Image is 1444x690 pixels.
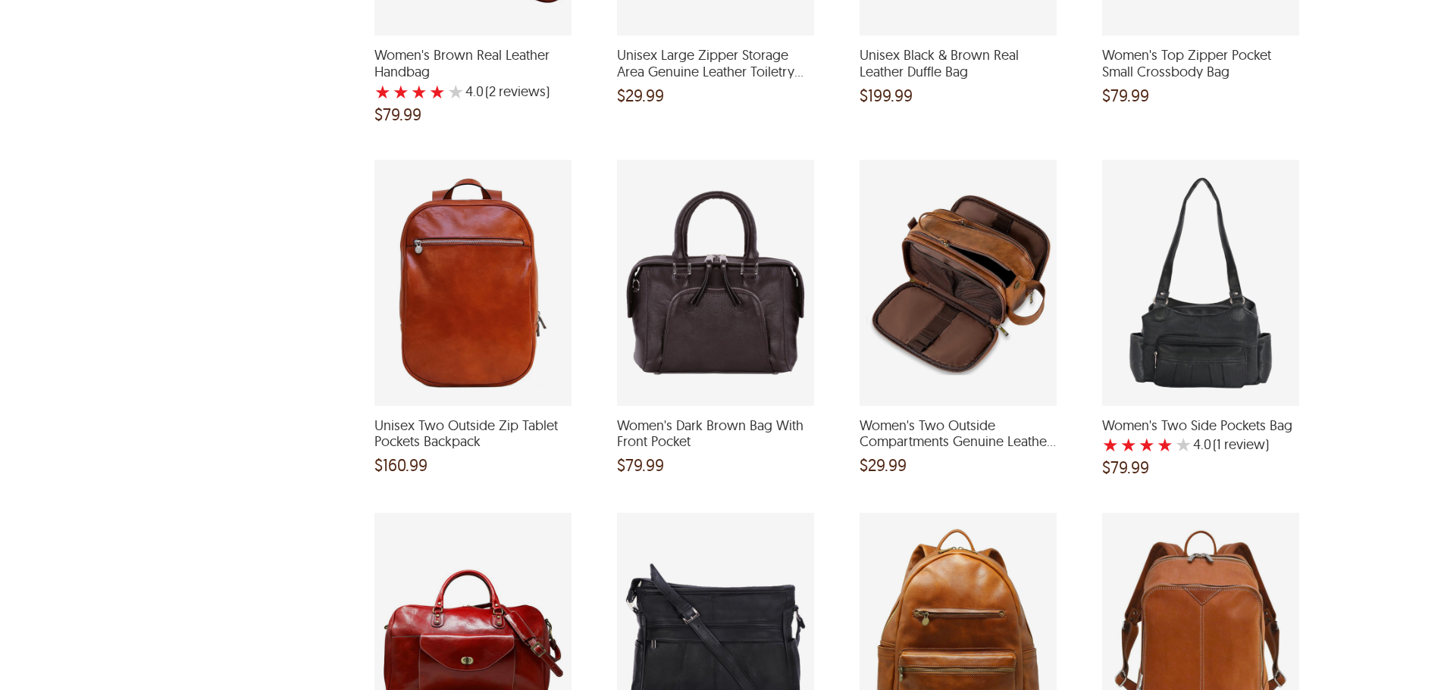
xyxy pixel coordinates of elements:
[617,457,664,473] span: $79.99
[617,26,814,110] a: Unisex Large Zipper Storage Area Genuine Leather Toiletry Bag and a price of $29.99
[447,84,464,99] label: 5 rating
[1102,417,1299,434] span: Women's Two Side Pockets Bag
[485,84,496,99] span: (2
[1157,437,1173,452] label: 4 rating
[393,84,409,99] label: 2 rating
[617,88,664,103] span: $29.99
[860,88,913,103] span: $199.99
[485,84,550,99] span: )
[374,26,572,129] a: Women's Brown Real Leather Handbag with a 4 Star Rating 2 Product Review and a price of $79.99
[1102,88,1149,103] span: $79.99
[1213,437,1221,452] span: (1
[374,417,572,450] span: Unisex Two Outside Zip Tablet Pockets Backpack
[860,417,1057,450] span: Women's Two Outside Compartments Genuine Leather Toiletry Bag
[1102,47,1299,80] span: Women's Top Zipper Pocket Small Crossbody Bag
[860,457,907,473] span: $29.99
[617,396,814,480] a: Women's Dark Brown Bag With Front Pocket and a price of $79.99
[374,47,572,80] span: Women's Brown Real Leather Handbag
[374,84,391,99] label: 1 rating
[1175,437,1192,452] label: 5 rating
[465,84,484,99] label: 4.0
[1221,437,1265,452] span: review
[411,84,428,99] label: 3 rating
[374,457,428,473] span: $160.99
[617,47,814,80] span: Unisex Large Zipper Storage Area Genuine Leather Toiletry Bag
[1102,396,1299,483] a: Women's Two Side Pockets Bag with a 4 Star Rating 1 Product Review and a price of $79.99
[617,417,814,450] span: Women's Dark Brown Bag With Front Pocket
[1102,26,1299,110] a: Women's Top Zipper Pocket Small Crossbody Bag and a price of $79.99
[1213,437,1269,452] span: )
[860,396,1057,480] a: Women's Two Outside Compartments Genuine Leather Toiletry Bag and a price of $29.99
[860,26,1057,110] a: Unisex Black & Brown Real Leather Duffle Bag and a price of $199.99
[1120,437,1137,452] label: 2 rating
[860,47,1057,80] span: Unisex Black & Brown Real Leather Duffle Bag
[496,84,546,99] span: reviews
[374,107,421,122] span: $79.99
[374,396,572,480] a: Unisex Two Outside Zip Tablet Pockets Backpack and a price of $160.99
[1193,437,1211,452] label: 4.0
[1139,437,1155,452] label: 3 rating
[1102,437,1119,452] label: 1 rating
[429,84,446,99] label: 4 rating
[1102,460,1149,475] span: $79.99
